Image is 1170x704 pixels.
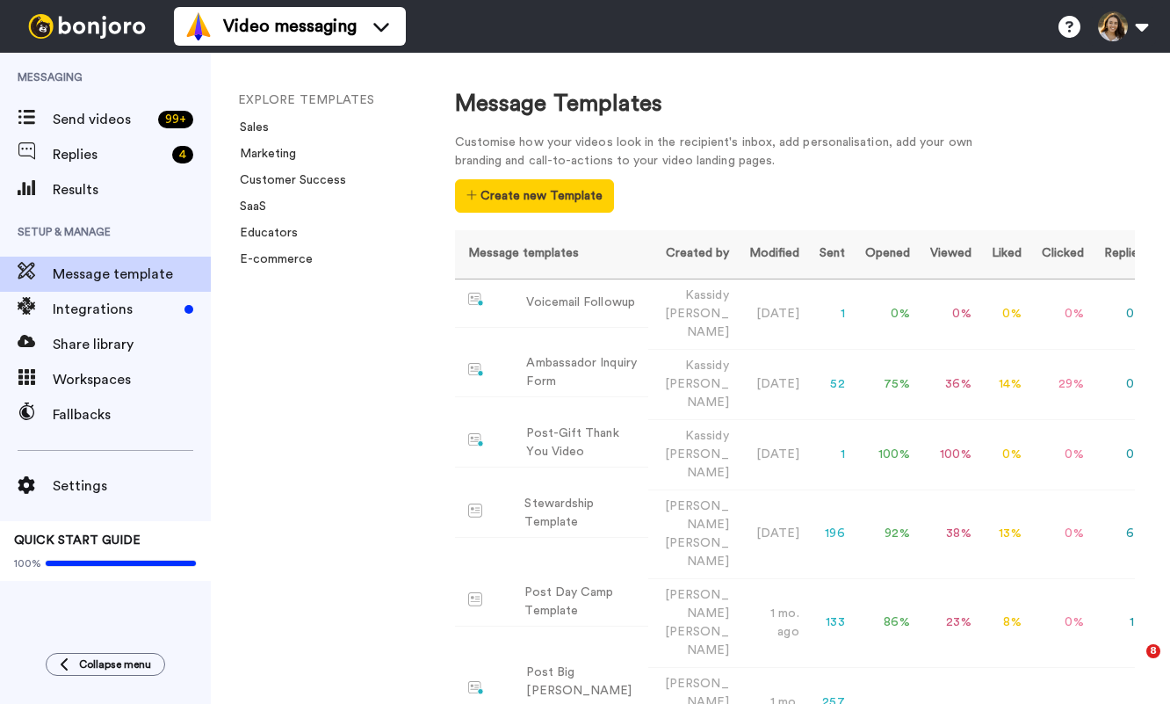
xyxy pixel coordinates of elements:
[917,578,979,667] td: 23 %
[468,433,485,447] img: nextgen-template.svg
[806,349,852,419] td: 52
[229,227,298,239] a: Educators
[665,537,729,568] span: [PERSON_NAME]
[238,91,475,110] li: EXPLORE TEMPLATES
[806,419,852,490] td: 1
[468,363,485,377] img: nextgen-template.svg
[14,534,141,547] span: QUICK START GUIDE
[53,144,165,165] span: Replies
[665,448,729,479] span: [PERSON_NAME]
[524,584,640,621] div: Post Day Camp Template
[1091,230,1152,279] th: Replied
[468,293,485,307] img: nextgen-template.svg
[229,253,313,265] a: E-commerce
[229,174,346,186] a: Customer Success
[917,490,979,578] td: 38 %
[1091,419,1152,490] td: 0 %
[806,279,852,349] td: 1
[455,230,648,279] th: Message templates
[526,294,634,312] div: Voicemail Followup
[648,490,736,578] td: [PERSON_NAME]
[736,490,806,578] td: [DATE]
[648,578,736,667] td: [PERSON_NAME]
[736,419,806,490] td: [DATE]
[806,578,852,667] td: 133
[852,230,917,279] th: Opened
[223,14,357,39] span: Video messaging
[1091,578,1152,667] td: 1 %
[736,230,806,279] th: Modified
[852,279,917,349] td: 0 %
[53,475,211,497] span: Settings
[917,230,979,279] th: Viewed
[648,279,736,349] td: Kassidy
[1029,349,1091,419] td: 29 %
[736,349,806,419] td: [DATE]
[468,504,483,518] img: Message-temps.svg
[648,419,736,490] td: Kassidy
[665,626,729,657] span: [PERSON_NAME]
[21,14,153,39] img: bj-logo-header-white.svg
[229,200,266,213] a: SaaS
[917,419,979,490] td: 100 %
[526,354,640,391] div: Ambassador Inquiry Form
[1091,279,1152,349] td: 0 %
[79,657,151,671] span: Collapse menu
[806,230,852,279] th: Sent
[455,134,1000,171] div: Customise how your videos look in the recipient's inbox, add personalisation, add your own brandi...
[53,179,211,200] span: Results
[455,88,1135,120] div: Message Templates
[736,578,806,667] td: 1 mo. ago
[455,179,614,213] button: Create new Template
[852,349,917,419] td: 75 %
[979,279,1029,349] td: 0 %
[648,349,736,419] td: Kassidy
[979,490,1029,578] td: 13 %
[979,349,1029,419] td: 14 %
[468,592,483,606] img: Message-temps.svg
[1029,230,1091,279] th: Clicked
[1029,279,1091,349] td: 0 %
[1091,490,1152,578] td: 6 %
[53,109,151,130] span: Send videos
[806,490,852,578] td: 196
[46,653,165,676] button: Collapse menu
[648,230,736,279] th: Created by
[1029,419,1091,490] td: 0 %
[53,334,211,355] span: Share library
[1110,644,1152,686] iframe: Intercom live chat
[917,279,979,349] td: 0 %
[53,264,211,285] span: Message template
[229,121,269,134] a: Sales
[172,146,193,163] div: 4
[736,279,806,349] td: [DATE]
[979,419,1029,490] td: 0 %
[53,299,177,320] span: Integrations
[468,681,485,695] img: nextgen-template.svg
[1029,490,1091,578] td: 0 %
[184,12,213,40] img: vm-color.svg
[229,148,296,160] a: Marketing
[979,230,1029,279] th: Liked
[53,404,211,425] span: Fallbacks
[852,578,917,667] td: 86 %
[524,495,640,532] div: Stewardship Template
[665,378,729,409] span: [PERSON_NAME]
[14,556,41,570] span: 100%
[852,419,917,490] td: 100 %
[526,425,640,461] div: Post-Gift Thank You Video
[852,490,917,578] td: 92 %
[917,349,979,419] td: 36 %
[665,308,729,338] span: [PERSON_NAME]
[158,111,193,128] div: 99 +
[1091,349,1152,419] td: 0 %
[53,369,211,390] span: Workspaces
[1146,644,1160,658] span: 8
[979,578,1029,667] td: 8 %
[1029,578,1091,667] td: 0 %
